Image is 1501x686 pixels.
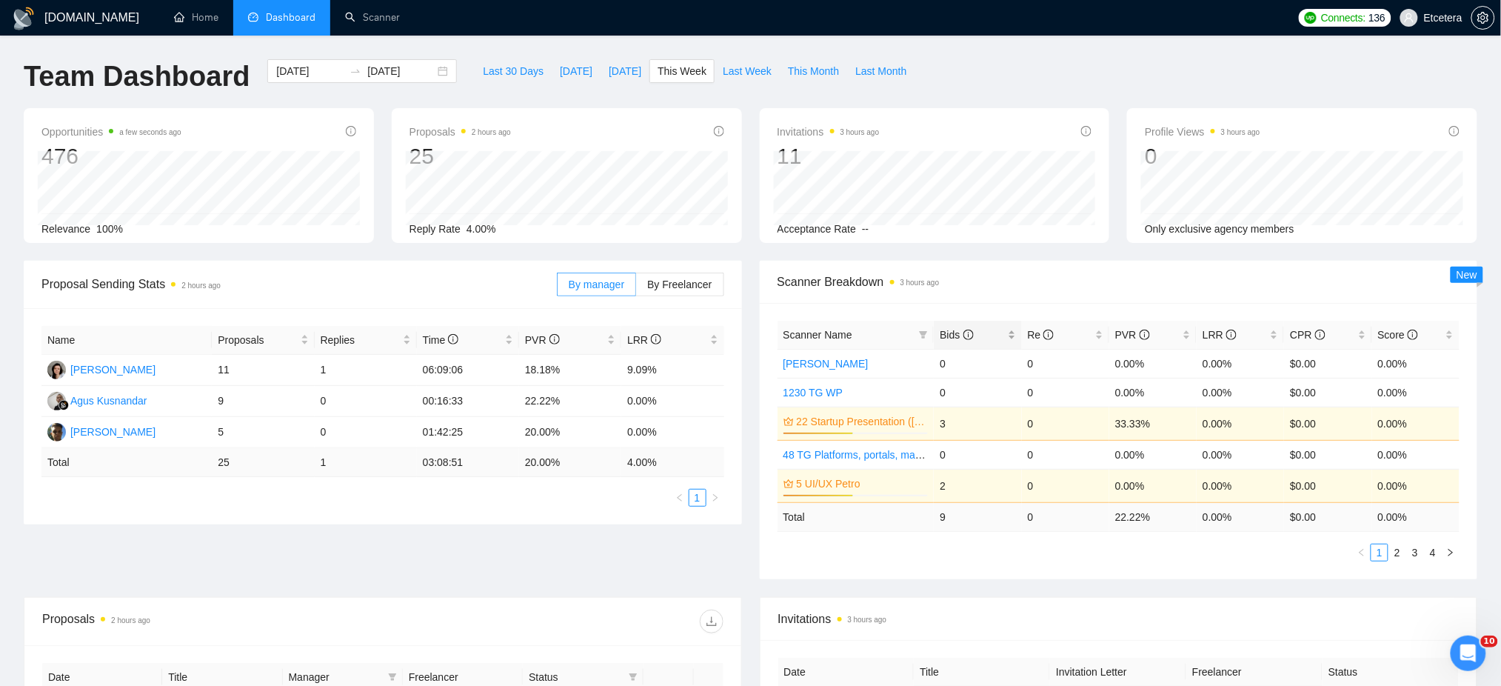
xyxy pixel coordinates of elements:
[783,387,843,399] a: 1230 TG WP
[649,59,715,83] button: This Week
[417,386,519,417] td: 00:16:33
[367,63,435,79] input: End date
[519,448,621,477] td: 20.00 %
[1197,502,1284,531] td: 0.00 %
[651,334,661,344] span: info-circle
[1357,548,1366,557] span: left
[1022,502,1109,531] td: 0
[41,142,181,170] div: 476
[778,123,880,141] span: Invitations
[783,479,794,489] span: crown
[417,448,519,477] td: 03:08:51
[627,334,661,346] span: LRR
[1109,502,1197,531] td: 22.22 %
[519,386,621,417] td: 22.22%
[621,355,723,386] td: 9.09%
[1408,330,1418,340] span: info-circle
[1109,378,1197,407] td: 0.00%
[706,489,724,507] li: Next Page
[647,279,712,290] span: By Freelancer
[1109,407,1197,440] td: 33.33%
[778,502,935,531] td: Total
[1197,349,1284,378] td: 0.00%
[560,63,592,79] span: [DATE]
[1446,548,1455,557] span: right
[549,334,560,344] span: info-circle
[1315,330,1326,340] span: info-circle
[569,279,624,290] span: By manager
[1226,330,1237,340] span: info-circle
[855,63,906,79] span: Last Month
[715,59,780,83] button: Last Week
[778,223,857,235] span: Acceptance Rate
[723,63,772,79] span: Last Week
[417,417,519,448] td: 01:42:25
[1407,545,1423,561] a: 3
[778,610,1460,628] span: Invitations
[1022,349,1109,378] td: 0
[1284,440,1371,469] td: $0.00
[448,334,458,344] span: info-circle
[1457,269,1477,281] span: New
[1372,469,1460,502] td: 0.00%
[934,469,1021,502] td: 2
[58,400,69,410] img: gigradar-bm.png
[1388,544,1406,562] li: 2
[119,128,181,136] time: a few seconds ago
[1425,545,1441,561] a: 4
[41,448,212,477] td: Total
[848,616,887,624] time: 3 hours ago
[940,329,973,341] span: Bids
[212,417,314,448] td: 5
[181,282,221,290] time: 2 hours ago
[1022,378,1109,407] td: 0
[483,63,544,79] span: Last 30 Days
[783,329,852,341] span: Scanner Name
[472,128,511,136] time: 2 hours ago
[671,489,689,507] button: left
[41,326,212,355] th: Name
[919,330,928,339] span: filter
[934,440,1021,469] td: 0
[1372,378,1460,407] td: 0.00%
[1284,378,1371,407] td: $0.00
[700,610,723,633] button: download
[315,386,417,417] td: 0
[900,279,940,287] time: 3 hours ago
[321,332,400,348] span: Replies
[409,142,511,170] div: 25
[519,355,621,386] td: 18.18%
[675,493,684,502] span: left
[475,59,552,83] button: Last 30 Days
[350,65,361,77] span: to
[1022,469,1109,502] td: 0
[788,63,839,79] span: This Month
[266,11,315,24] span: Dashboard
[1197,440,1284,469] td: 0.00%
[1109,469,1197,502] td: 0.00%
[934,349,1021,378] td: 0
[423,334,458,346] span: Time
[12,7,36,30] img: logo
[1449,126,1460,136] span: info-circle
[47,423,66,442] img: AP
[1203,329,1237,341] span: LRR
[621,448,723,477] td: 4.00 %
[552,59,601,83] button: [DATE]
[621,386,723,417] td: 0.00%
[689,490,706,506] a: 1
[47,392,66,410] img: AK
[276,63,344,79] input: Start date
[212,386,314,417] td: 9
[24,59,250,94] h1: Team Dashboard
[315,448,417,477] td: 1
[70,362,156,378] div: [PERSON_NAME]
[1284,469,1371,502] td: $0.00
[1145,142,1260,170] div: 0
[1471,12,1495,24] a: setting
[174,11,218,24] a: homeHome
[1368,10,1385,26] span: 136
[1284,349,1371,378] td: $0.00
[711,493,720,502] span: right
[1472,12,1494,24] span: setting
